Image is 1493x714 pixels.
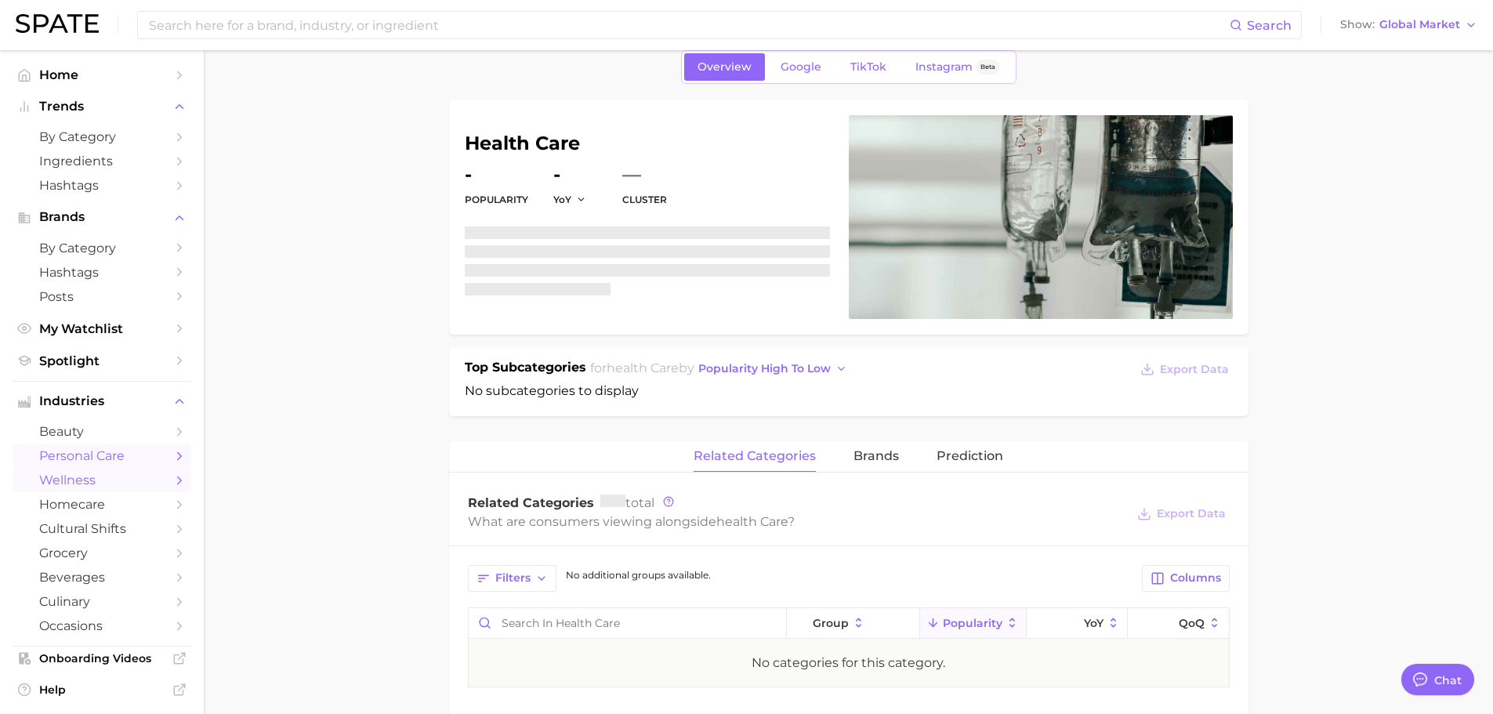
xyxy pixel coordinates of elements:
span: beauty [39,424,165,439]
a: Home [13,63,191,87]
span: personal care [39,448,165,463]
button: Filters [468,565,556,592]
span: total [600,495,654,510]
button: YoY [1027,608,1128,639]
span: for by [590,361,852,375]
span: Posts [39,289,165,304]
span: health care [607,361,679,375]
a: Spotlight [13,349,191,373]
span: Spotlight [39,353,165,368]
span: culinary [39,594,165,609]
a: by Category [13,125,191,149]
a: My Watchlist [13,317,191,341]
button: popularity high to low [694,358,852,379]
span: beverages [39,570,165,585]
span: YoY [1084,617,1103,629]
button: Export Data [1136,358,1232,380]
button: Columns [1142,565,1229,592]
span: health care [716,514,788,529]
a: Overview [684,53,765,81]
input: Search in health care [469,608,786,638]
a: beverages [13,565,191,589]
dd: - [553,165,597,184]
span: Global Market [1379,20,1460,29]
button: QoQ [1128,608,1228,639]
h1: Top Subcategories [465,358,586,382]
span: Related Categories [468,495,594,510]
span: No additional groups available. [566,569,711,581]
a: Posts [13,285,191,309]
span: Export Data [1157,507,1226,520]
span: related categories [694,449,816,463]
span: Show [1340,20,1375,29]
button: Industries [13,390,191,413]
span: cultural shifts [39,521,165,536]
span: by Category [39,129,165,144]
span: popularity high to low [698,362,831,375]
button: group [787,608,920,639]
span: Onboarding Videos [39,651,165,665]
span: Instagram [915,60,973,74]
a: culinary [13,589,191,614]
a: TikTok [837,53,900,81]
span: homecare [39,497,165,512]
div: No subcategories to display [465,358,1233,400]
span: Columns [1170,571,1221,585]
button: YoY [553,193,587,206]
a: wellness [13,468,191,492]
dt: Popularity [465,190,528,209]
span: Hashtags [39,178,165,193]
span: by Category [39,241,165,256]
div: What are consumers viewing alongside ? [468,511,1126,532]
span: group [813,617,849,629]
dt: cluster [622,190,667,209]
span: wellness [39,473,165,487]
div: No categories for this category. [752,654,945,672]
a: Onboarding Videos [13,647,191,670]
span: Hashtags [39,265,165,280]
span: Home [39,67,165,82]
span: Google [781,60,821,74]
span: Beta [980,60,995,74]
span: TikTok [850,60,886,74]
a: Google [767,53,835,81]
a: occasions [13,614,191,638]
button: Brands [13,205,191,229]
dd: - [465,165,528,184]
a: by Category [13,236,191,260]
a: Hashtags [13,260,191,285]
span: Brands [39,210,165,224]
span: Prediction [937,449,1003,463]
span: brands [853,449,899,463]
span: QoQ [1179,617,1205,629]
a: InstagramBeta [902,53,1013,81]
h1: health care [465,134,830,153]
span: Filters [495,571,531,585]
button: Popularity [920,608,1027,639]
span: occasions [39,618,165,633]
a: Ingredients [13,149,191,173]
a: Help [13,678,191,701]
span: Export Data [1160,363,1229,376]
span: Trends [39,100,165,114]
span: Popularity [943,617,1002,629]
span: grocery [39,545,165,560]
img: SPATE [16,14,99,33]
button: Trends [13,95,191,118]
a: grocery [13,541,191,565]
span: My Watchlist [39,321,165,336]
span: — [622,165,641,184]
span: Industries [39,394,165,408]
span: Search [1247,18,1292,33]
span: Ingredients [39,154,165,169]
a: personal care [13,444,191,468]
button: ShowGlobal Market [1336,15,1481,35]
a: homecare [13,492,191,516]
input: Search here for a brand, industry, or ingredient [147,12,1230,38]
span: Help [39,683,165,697]
button: Export Data [1133,503,1229,525]
span: Overview [698,60,752,74]
a: Hashtags [13,173,191,198]
a: beauty [13,419,191,444]
a: cultural shifts [13,516,191,541]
